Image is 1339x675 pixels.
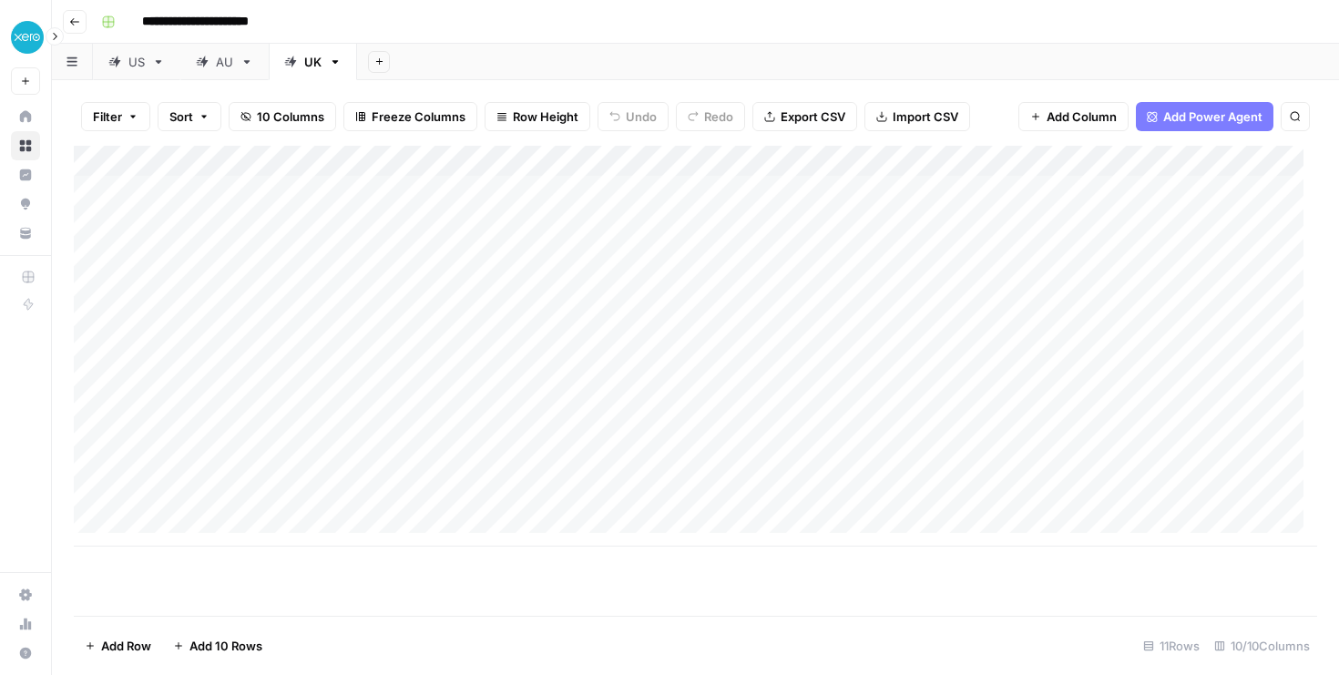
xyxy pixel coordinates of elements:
img: XeroOps Logo [11,21,44,54]
a: Home [11,102,40,131]
div: UK [304,53,322,71]
button: Help + Support [11,639,40,668]
button: Export CSV [752,102,857,131]
span: 10 Columns [257,107,324,126]
div: US [128,53,145,71]
div: AU [216,53,233,71]
span: Row Height [513,107,578,126]
span: Export CSV [781,107,845,126]
button: Add Row [74,631,162,660]
span: Add Column [1047,107,1117,126]
button: Add 10 Rows [162,631,273,660]
span: Add 10 Rows [189,637,262,655]
button: Sort [158,102,221,131]
a: Settings [11,580,40,609]
a: Your Data [11,219,40,248]
div: 11 Rows [1136,631,1207,660]
span: Filter [93,107,122,126]
span: Freeze Columns [372,107,465,126]
span: Sort [169,107,193,126]
button: Redo [676,102,745,131]
button: Import CSV [864,102,970,131]
span: Undo [626,107,657,126]
span: Import CSV [893,107,958,126]
button: Add Column [1018,102,1129,131]
div: 10/10 Columns [1207,631,1317,660]
button: Workspace: XeroOps [11,15,40,60]
a: Browse [11,131,40,160]
a: UK [269,44,357,80]
a: Insights [11,160,40,189]
a: Usage [11,609,40,639]
button: 10 Columns [229,102,336,131]
span: Add Power Agent [1163,107,1262,126]
button: Freeze Columns [343,102,477,131]
button: Add Power Agent [1136,102,1273,131]
span: Redo [704,107,733,126]
button: Filter [81,102,150,131]
a: Opportunities [11,189,40,219]
span: Add Row [101,637,151,655]
button: Undo [598,102,669,131]
a: AU [180,44,269,80]
a: US [93,44,180,80]
button: Row Height [485,102,590,131]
